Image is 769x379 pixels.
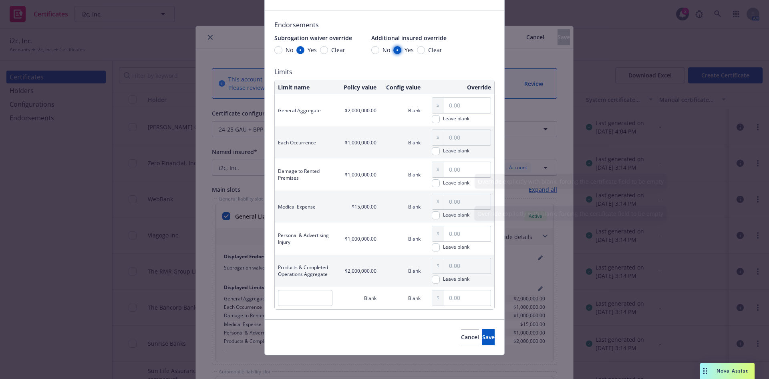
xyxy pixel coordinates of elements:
div: Leave blank [443,179,469,186]
td: Blank [380,223,424,255]
td: Personal & Advertising Injury [275,223,336,255]
th: Override [424,80,494,94]
input: No [371,46,379,54]
th: Config value [380,80,424,94]
span: Clear [331,46,345,54]
button: Nova Assist [700,363,755,379]
td: Medical Expense [275,191,336,223]
span: Leave blank [443,211,469,219]
input: Yes [296,46,304,54]
span: Limits [274,67,495,77]
span: $15,000.00 [352,203,376,210]
td: Blank [380,94,424,126]
div: Leave blank [443,147,469,154]
input: 0.00 [444,290,491,306]
td: Products & Completed Operations Aggregate [275,255,336,287]
span: Blank [364,295,376,302]
input: 0.00 [444,162,491,177]
span: Yes [308,46,317,54]
input: 0.00 [444,258,491,274]
div: Drag to move [700,363,710,379]
span: $1,000,000.00 [345,235,376,242]
td: Blank [380,287,424,309]
span: $1,000,000.00 [345,171,376,178]
div: Leave blank [443,115,469,122]
span: Leave blank [443,115,469,123]
span: Clear [428,46,442,54]
span: Leave blank [443,147,469,155]
span: Leave blank [443,243,469,251]
input: Clear [320,46,328,54]
input: 0.00 [444,194,491,209]
td: Blank [380,255,424,287]
span: Save [482,333,495,341]
td: Damage to Rented Premises [275,158,336,191]
button: Cancel [461,329,479,345]
input: 0.00 [444,98,491,113]
td: Blank [380,158,424,191]
div: Leave blank [443,243,469,250]
span: $2,000,000.00 [345,107,376,114]
span: No [286,46,293,54]
input: 0.00 [444,226,491,241]
span: $1,000,000.00 [345,139,376,146]
button: Save [482,329,495,345]
td: General Aggregate [275,94,336,126]
input: 0.00 [444,130,491,145]
td: Each Occurrence [275,126,336,158]
input: No [274,46,282,54]
span: Nova Assist [717,367,748,374]
th: Policy value [336,80,380,94]
span: Yes [405,46,414,54]
div: Leave blank [443,211,469,218]
span: Leave blank [443,179,469,187]
span: Leave blank [443,276,469,284]
span: No [382,46,390,54]
input: Yes [393,46,401,54]
span: $2,000,000.00 [345,268,376,274]
td: Blank [380,126,424,158]
div: Leave blank [443,276,469,282]
td: Blank [380,191,424,223]
input: Clear [417,46,425,54]
span: Cancel [461,333,479,341]
th: Limit name [275,80,336,94]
